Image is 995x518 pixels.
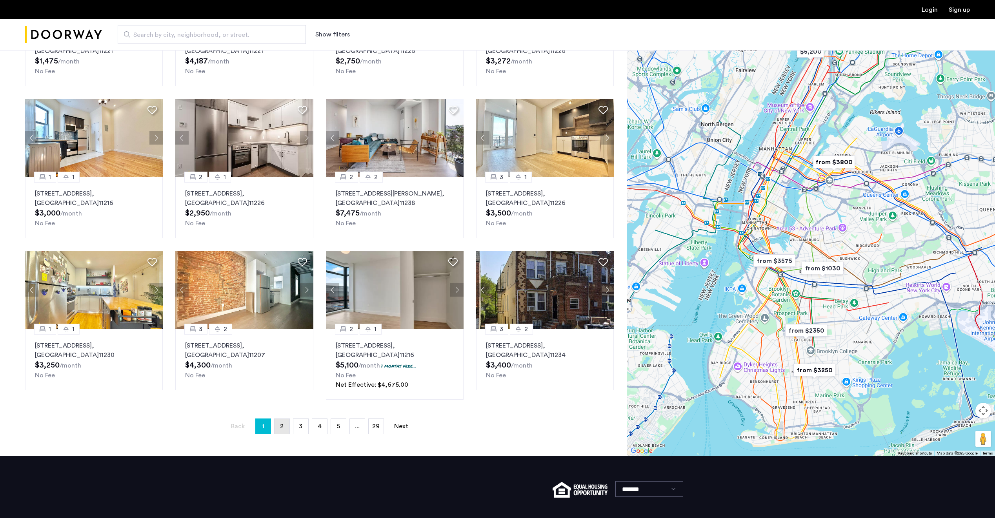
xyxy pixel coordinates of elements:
span: $7,475 [336,209,360,217]
button: Next apartment [600,131,614,145]
span: 29 [372,423,380,429]
span: 2 [280,423,284,429]
p: [STREET_ADDRESS] 11230 [35,341,153,360]
button: Previous apartment [25,131,38,145]
select: Language select [615,481,683,497]
span: 3 [299,423,302,429]
img: 2016_638666715889673601.jpeg [326,99,464,177]
nav: Pagination [25,418,614,434]
button: Next apartment [450,131,464,145]
span: 2 [374,172,378,182]
span: $2,750 [336,57,360,65]
button: Previous apartment [175,131,189,145]
sub: /month [208,58,229,65]
span: 4 [318,423,322,429]
a: 32[STREET_ADDRESS], [GEOGRAPHIC_DATA]11207No Fee [175,329,313,390]
img: equal-housing.png [553,482,607,498]
sub: /month [511,58,532,65]
sub: /month [60,210,82,217]
sub: /month [360,210,381,217]
p: [STREET_ADDRESS] 11226 [185,189,303,208]
span: No Fee [35,68,55,74]
p: [STREET_ADDRESS] 11216 [35,189,153,208]
button: Next apartment [450,283,464,297]
button: Previous apartment [476,131,489,145]
span: No Fee [336,220,356,226]
button: Next apartment [300,131,313,145]
div: from $2350 [779,319,833,342]
button: Drag Pegman onto the map to open Street View [975,431,991,447]
span: 3 [500,172,503,182]
span: ... [355,423,360,429]
span: 3 [500,324,503,334]
a: 31[STREET_ADDRESS], [GEOGRAPHIC_DATA]11226No Fee [476,177,614,238]
div: from $3575 [747,249,802,273]
img: 360ac8f6-4482-47b0-bc3d-3cb89b569d10_638756421923272061.jpeg [476,99,614,177]
p: [STREET_ADDRESS] 11207 [185,341,303,360]
a: 0.51[STREET_ADDRESS][PERSON_NAME], [GEOGRAPHIC_DATA]11221No Fee [25,25,163,86]
div: from $3250 [787,358,842,382]
a: 32[STREET_ADDRESS], [GEOGRAPHIC_DATA]11234No Fee [476,329,614,390]
span: 1 [262,420,264,433]
a: Registration [949,7,970,13]
span: No Fee [486,220,506,226]
button: Previous apartment [25,283,38,297]
span: $3,000 [35,209,60,217]
span: No Fee [486,68,506,74]
span: Net Effective: $4,675.00 [336,382,408,388]
span: No Fee [185,68,205,74]
p: [STREET_ADDRESS] 11216 [336,341,454,360]
button: Previous apartment [326,283,339,297]
span: $5,100 [336,361,358,369]
button: Previous apartment [326,131,339,145]
a: 31[STREET_ADDRESS], [GEOGRAPHIC_DATA]11226No Fee [476,25,614,86]
span: No Fee [486,372,506,379]
input: Apartment Search [118,25,306,44]
sub: /month [211,362,232,369]
sub: /month [511,210,533,217]
span: $3,250 [35,361,60,369]
span: No Fee [35,220,55,226]
button: Previous apartment [175,283,189,297]
button: Next apartment [149,131,163,145]
span: No Fee [336,372,356,379]
a: 21[STREET_ADDRESS], [GEOGRAPHIC_DATA]112161 months free...No FeeNet Effective: $4,675.00 [326,329,464,400]
img: 2016_638515797163130743.jpeg [175,251,313,329]
sub: /month [511,362,533,369]
a: Login [922,7,938,13]
a: Terms [982,451,993,456]
img: 2016_638673975962267132.jpeg [326,251,464,329]
img: Google [629,446,655,456]
sub: /month [210,210,231,217]
p: [STREET_ADDRESS] 11234 [486,341,604,360]
span: No Fee [185,372,205,379]
span: 1 [374,324,377,334]
span: 1 [72,324,75,334]
p: 1 months free... [381,362,416,369]
span: Map data ©2025 Google [937,451,978,455]
img: logo [25,20,102,49]
span: 2 [224,324,227,334]
span: 2 [199,172,202,182]
span: Search by city, neighborhood, or street. [133,30,284,40]
a: Open this area in Google Maps (opens a new window) [629,446,655,456]
img: 2013_638555502213642215.jpeg [175,99,313,177]
p: [STREET_ADDRESS] 11226 [486,189,604,208]
span: $3,500 [486,209,511,217]
div: from $3800 [807,150,861,174]
button: Next apartment [300,283,313,297]
img: 2012_638680378881248573.jpeg [25,99,163,177]
a: 22[STREET_ADDRESS][PERSON_NAME], [GEOGRAPHIC_DATA]11238No Fee [326,177,464,238]
span: 1 [49,324,51,334]
span: $2,950 [185,209,210,217]
span: Back [231,423,245,429]
img: dc6efc1f-24ba-4395-9182-45437e21be9a_638826090207528419.jpeg [25,251,163,329]
span: No Fee [35,372,55,379]
a: 33[STREET_ADDRESS][PERSON_NAME], [GEOGRAPHIC_DATA]11221No Fee [175,25,313,86]
button: Map camera controls [975,403,991,418]
span: 2 [349,324,353,334]
span: 1 [72,172,75,182]
span: 3 [199,324,202,334]
span: No Fee [185,220,205,226]
span: $4,187 [185,57,208,65]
